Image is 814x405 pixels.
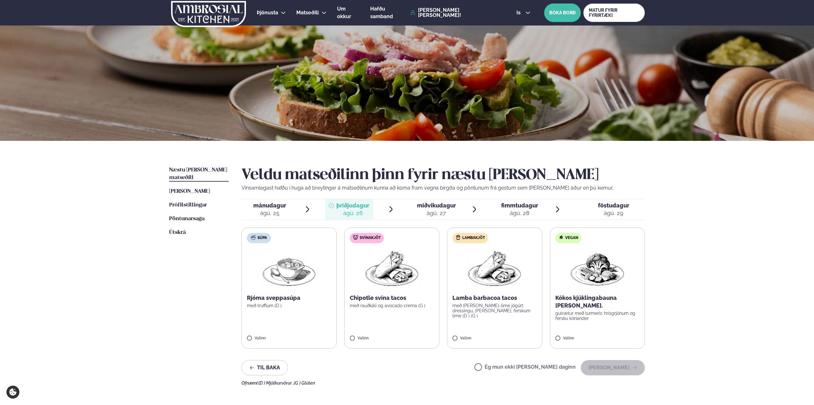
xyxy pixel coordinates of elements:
[370,5,407,20] a: Hafðu samband
[247,294,331,302] p: Rjóma sveppasúpa
[241,380,645,386] div: Ofnæmi:
[350,294,434,302] p: Chipotle svína tacos
[511,10,535,15] button: is
[6,386,19,399] a: Cookie settings
[251,235,256,240] img: soup.svg
[555,311,640,321] p: gulrætur með turmeric hrísgrjónum og fersku kóríander
[417,209,456,217] div: ágú. 27
[169,230,186,235] span: Útskrá
[257,235,267,241] span: Súpa
[241,166,645,184] h2: Veldu matseðilinn þinn fyrir næstu [PERSON_NAME]
[169,201,207,209] a: Prófílstillingar
[296,9,319,17] a: Matseðill
[370,6,393,19] span: Hafðu samband
[257,9,278,17] a: Þjónusta
[583,4,645,22] a: MATUR FYRIR FYRIRTÆKI
[598,209,629,217] div: ágú. 29
[169,202,207,208] span: Prófílstillingar
[501,202,538,209] span: fimmtudagur
[253,209,286,217] div: ágú. 25
[417,202,456,209] span: miðvikudagur
[364,248,420,289] img: Wraps.png
[258,380,294,386] span: (D ) Mjólkurvörur ,
[169,215,205,223] a: Pöntunarsaga
[466,248,522,289] img: Wraps.png
[452,294,537,302] p: Lamba barbacoa tacos
[360,235,381,241] span: Svínakjöt
[456,235,461,240] img: Lamb.svg
[353,235,358,240] img: pork.svg
[581,360,645,375] button: [PERSON_NAME]
[169,189,210,194] span: [PERSON_NAME]
[294,380,315,386] span: (G ) Glúten
[350,303,434,308] p: með rauðkáli og avocado crema (G )
[257,10,278,16] span: Þjónusta
[253,202,286,209] span: mánudagur
[296,10,319,16] span: Matseðill
[241,184,645,192] p: Vinsamlegast hafðu í huga að breytingar á matseðlinum kunna að koma fram vegna birgða og pöntunum...
[410,8,502,18] a: [PERSON_NAME] [PERSON_NAME]!
[544,4,581,22] button: BÓKA BORÐ
[261,248,317,289] img: Soup.png
[247,303,331,308] p: með trufflum (D )
[598,202,629,209] span: föstudagur
[501,209,538,217] div: ágú. 28
[336,209,369,217] div: ágú. 26
[336,202,369,209] span: þriðjudagur
[555,294,640,309] p: Kókos kjúklingabauna [PERSON_NAME].
[169,229,186,236] a: Útskrá
[337,5,360,20] a: Um okkur
[169,216,205,221] span: Pöntunarsaga
[558,235,564,240] img: Vegan.svg
[337,6,351,19] span: Um okkur
[169,188,210,195] a: [PERSON_NAME]
[170,1,247,27] img: logo
[516,10,522,15] span: is
[169,167,227,180] span: Næstu [PERSON_NAME] matseðill
[569,248,625,289] img: Vegan.png
[241,360,288,375] button: Til baka
[452,303,537,318] p: með [PERSON_NAME]-lime jógúrt dressingu, [PERSON_NAME], ferskum lime (D ) (G )
[169,166,229,182] a: Næstu [PERSON_NAME] matseðill
[565,235,578,241] span: Vegan
[462,235,485,241] span: Lambakjöt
